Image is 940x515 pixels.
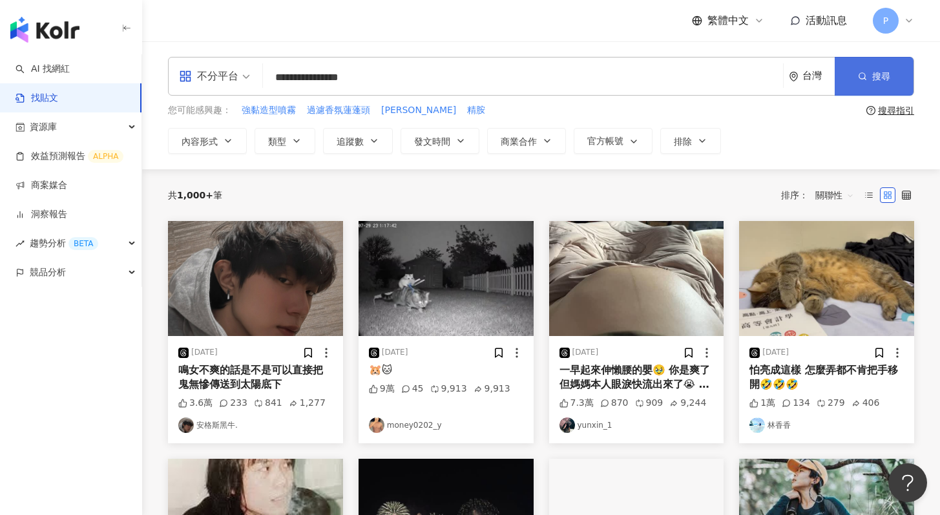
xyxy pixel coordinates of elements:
div: 870 [600,397,629,410]
div: [DATE] [762,347,789,358]
button: 精胺 [466,103,486,118]
a: KOL Avatarmoney0202_y [369,417,523,433]
span: 強黏造型噴霧 [242,104,296,117]
button: 追蹤數 [323,128,393,154]
button: 搜尋 [835,57,914,96]
div: 搜尋指引 [878,105,914,116]
button: 類型 [255,128,315,154]
div: 一早起來伸懶腰的嬰🥹 你是爽了 但媽媽本人眼淚快流出來了😭 不過很可愛沒錯 [559,363,714,392]
div: 1萬 [749,397,775,410]
a: searchAI 找網紅 [16,63,70,76]
div: 9,244 [669,397,706,410]
img: KOL Avatar [559,417,575,433]
div: 台灣 [802,70,835,81]
span: environment [789,72,799,81]
div: [DATE] [382,347,408,358]
span: P [883,14,888,28]
button: 官方帳號 [574,128,653,154]
span: 活動訊息 [806,14,847,26]
span: 您可能感興趣： [168,104,231,117]
button: [PERSON_NAME] [381,103,457,118]
div: 841 [254,397,282,410]
span: 發文時間 [414,136,450,147]
div: 406 [851,397,880,410]
span: 資源庫 [30,112,57,142]
img: post-image [549,221,724,336]
span: question-circle [866,106,875,115]
button: 強黏造型噴霧 [241,103,297,118]
div: BETA [68,237,98,250]
img: logo [10,17,79,43]
div: 不分平台 [179,66,238,87]
img: KOL Avatar [178,417,194,433]
span: appstore [179,70,192,83]
a: 效益預測報告ALPHA [16,150,123,163]
span: 繁體中文 [707,14,749,28]
button: 內容形式 [168,128,247,154]
span: [PERSON_NAME] [381,104,456,117]
div: 3.6萬 [178,397,213,410]
a: 找貼文 [16,92,58,105]
div: 9,913 [430,383,467,395]
div: 1,277 [289,397,326,410]
div: 排序： [781,185,861,205]
span: 精胺 [467,104,485,117]
button: 商業合作 [487,128,566,154]
div: 怕亮成這樣 怎麼弄都不肯把手移開🤣🤣🤣 [749,363,904,392]
button: 發文時間 [401,128,479,154]
a: KOL Avatar安格斯黑牛. [178,417,333,433]
span: rise [16,239,25,248]
span: 追蹤數 [337,136,364,147]
span: 官方帳號 [587,136,623,146]
img: post-image [359,221,534,336]
span: 內容形式 [182,136,218,147]
span: 類型 [268,136,286,147]
div: 9萬 [369,383,395,395]
div: 45 [401,383,424,395]
a: 商案媒合 [16,179,67,192]
a: KOL Avataryunxin_1 [559,417,714,433]
div: 🐹🐱 [369,363,523,377]
img: post-image [739,221,914,336]
span: 競品分析 [30,258,66,287]
span: 排除 [674,136,692,147]
span: 1,000+ [177,190,213,200]
img: KOL Avatar [369,417,384,433]
div: 共 筆 [168,190,222,200]
div: [DATE] [191,347,218,358]
a: KOL Avatar林香香 [749,417,904,433]
div: 909 [635,397,663,410]
div: 7.3萬 [559,397,594,410]
iframe: Help Scout Beacon - Open [888,463,927,502]
span: 關聯性 [815,185,854,205]
img: post-image [168,221,343,336]
div: [DATE] [572,347,599,358]
button: 排除 [660,128,721,154]
div: 233 [219,397,247,410]
div: 279 [817,397,845,410]
div: 9,913 [474,383,510,395]
img: KOL Avatar [749,417,765,433]
a: 洞察報告 [16,208,67,221]
span: 商業合作 [501,136,537,147]
span: 趨勢分析 [30,229,98,258]
span: 搜尋 [872,71,890,81]
button: 過濾香氛蓮蓬頭 [306,103,371,118]
span: 過濾香氛蓮蓬頭 [307,104,370,117]
div: 鳴女不爽的話是不是可以直接把鬼無慘傳送到太陽底下 [178,363,333,392]
div: 134 [782,397,810,410]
